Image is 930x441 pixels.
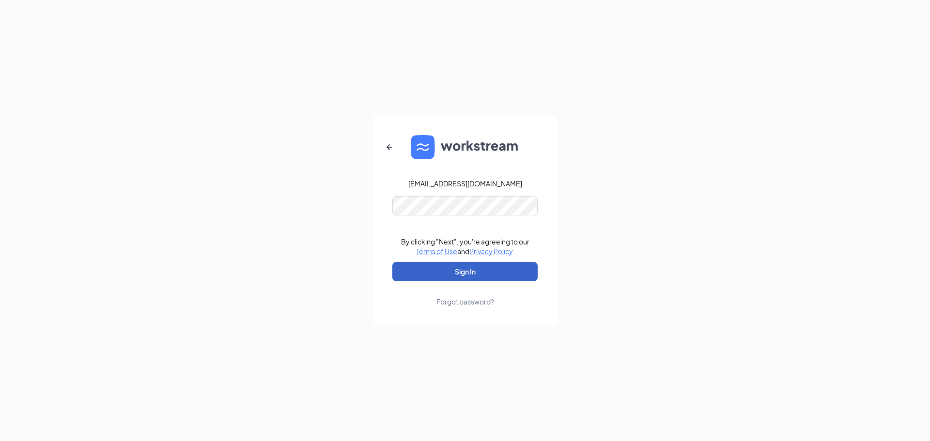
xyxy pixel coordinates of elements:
[411,135,519,159] img: WS logo and Workstream text
[416,247,457,256] a: Terms of Use
[436,281,494,306] a: Forgot password?
[378,136,401,159] button: ArrowLeftNew
[392,262,538,281] button: Sign In
[401,237,529,256] div: By clicking "Next", you're agreeing to our and .
[384,141,395,153] svg: ArrowLeftNew
[408,179,522,188] div: [EMAIL_ADDRESS][DOMAIN_NAME]
[436,297,494,306] div: Forgot password?
[469,247,512,256] a: Privacy Policy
